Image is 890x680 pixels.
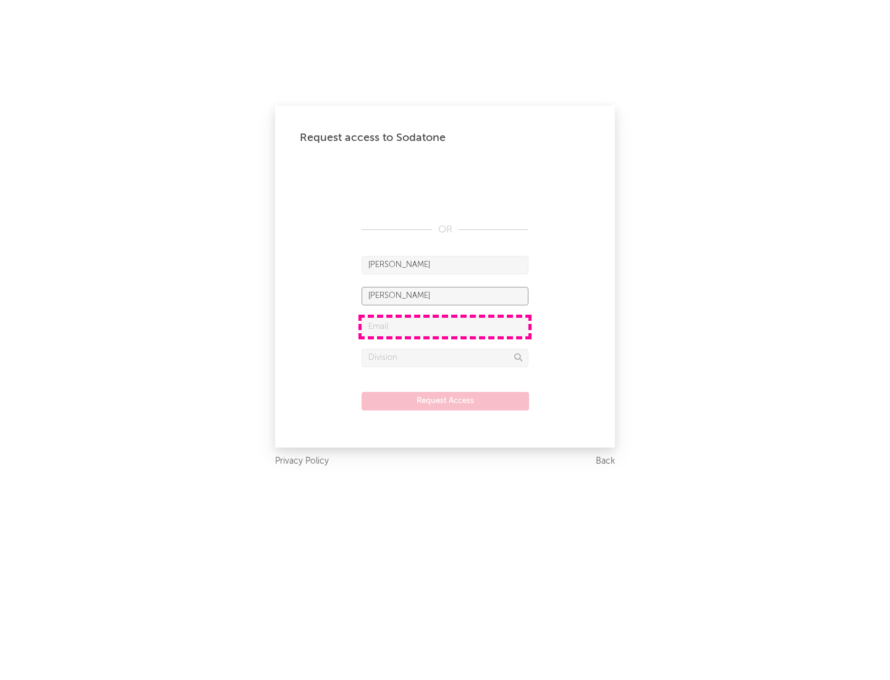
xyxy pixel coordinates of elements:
[362,392,529,410] button: Request Access
[275,454,329,469] a: Privacy Policy
[362,318,528,336] input: Email
[362,349,528,367] input: Division
[362,287,528,305] input: Last Name
[362,256,528,274] input: First Name
[596,454,615,469] a: Back
[362,223,528,237] div: OR
[300,130,590,145] div: Request access to Sodatone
